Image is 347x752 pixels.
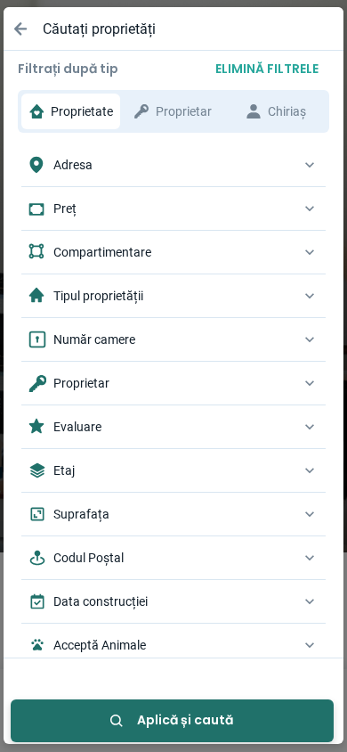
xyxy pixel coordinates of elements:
[124,94,222,129] button: Proprietar
[21,318,326,361] button: Număr camere
[53,327,135,352] span: Număr camere
[53,371,109,396] span: Proprietar
[21,143,326,186] button: Adresa
[21,362,326,405] button: Proprietar
[21,405,326,448] button: Evaluare
[53,152,93,177] span: Adresa
[21,187,326,230] button: Preț
[53,458,75,483] span: Etaj
[21,231,326,274] button: Compartimentare
[53,414,101,439] span: Evaluare
[21,94,120,129] button: Proprietate
[53,240,151,265] span: Compartimentare
[53,196,77,221] span: Preț
[53,283,143,308] span: Tipul proprietății
[227,94,326,129] button: Chiriaș
[21,449,326,492] button: Etaj
[21,274,326,317] button: Tipul proprietății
